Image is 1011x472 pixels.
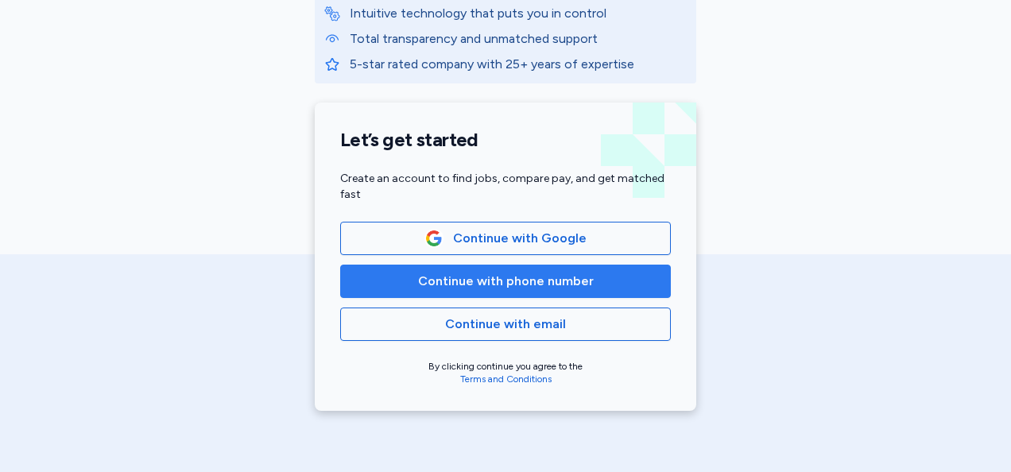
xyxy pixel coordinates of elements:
[340,222,671,255] button: Google LogoContinue with Google
[453,229,587,248] span: Continue with Google
[350,29,687,48] p: Total transparency and unmatched support
[350,4,687,23] p: Intuitive technology that puts you in control
[350,55,687,74] p: 5-star rated company with 25+ years of expertise
[445,315,566,334] span: Continue with email
[340,360,671,385] div: By clicking continue you agree to the
[418,272,594,291] span: Continue with phone number
[340,171,671,203] div: Create an account to find jobs, compare pay, and get matched fast
[340,265,671,298] button: Continue with phone number
[340,308,671,341] button: Continue with email
[425,230,443,247] img: Google Logo
[460,373,552,385] a: Terms and Conditions
[340,128,671,152] h1: Let’s get started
